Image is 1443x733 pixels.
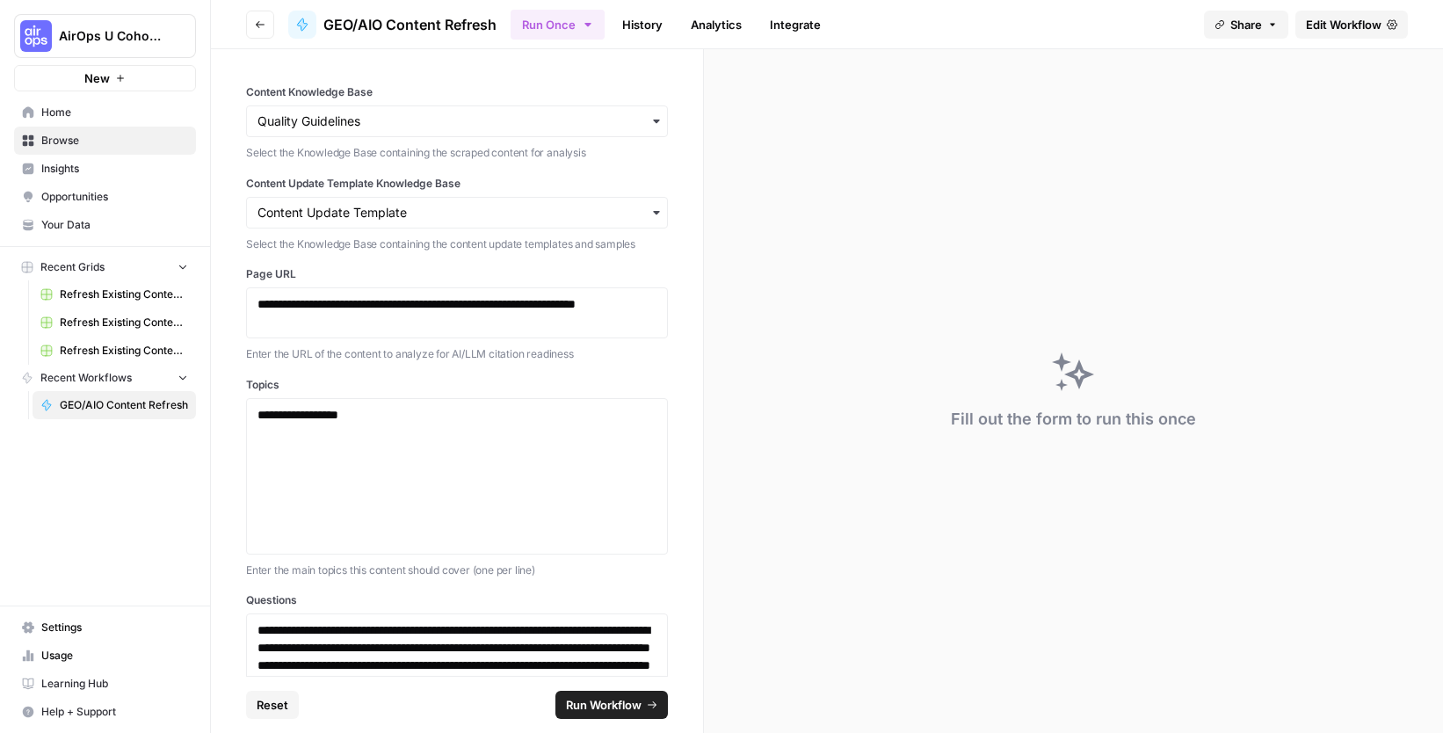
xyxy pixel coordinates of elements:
[246,562,668,579] p: Enter the main topics this content should cover (one per line)
[60,287,188,302] span: Refresh Existing Content (1)
[257,696,288,714] span: Reset
[1204,11,1288,39] button: Share
[60,397,188,413] span: GEO/AIO Content Refresh
[257,112,656,130] input: Quality Guidelines
[246,592,668,608] label: Questions
[246,176,668,192] label: Content Update Template Knowledge Base
[60,343,188,359] span: Refresh Existing Content (3)
[41,105,188,120] span: Home
[14,14,196,58] button: Workspace: AirOps U Cohort 1
[246,266,668,282] label: Page URL
[14,211,196,239] a: Your Data
[14,365,196,391] button: Recent Workflows
[40,370,132,386] span: Recent Workflows
[41,133,188,149] span: Browse
[41,648,188,664] span: Usage
[14,642,196,670] a: Usage
[951,407,1196,432] div: Fill out the form to run this once
[288,11,497,39] a: GEO/AIO Content Refresh
[511,10,605,40] button: Run Once
[40,259,105,275] span: Recent Grids
[14,254,196,280] button: Recent Grids
[41,189,188,205] span: Opportunities
[246,691,299,719] button: Reset
[33,391,196,419] a: GEO/AIO Content Refresh
[20,20,52,52] img: AirOps U Cohort 1 Logo
[759,11,831,39] a: Integrate
[14,670,196,698] a: Learning Hub
[257,204,656,221] input: Content Update Template
[14,155,196,183] a: Insights
[14,698,196,726] button: Help + Support
[14,613,196,642] a: Settings
[33,308,196,337] a: Refresh Existing Content (2)
[246,84,668,100] label: Content Knowledge Base
[41,161,188,177] span: Insights
[14,98,196,127] a: Home
[41,217,188,233] span: Your Data
[246,236,668,253] p: Select the Knowledge Base containing the content update templates and samples
[41,704,188,720] span: Help + Support
[14,127,196,155] a: Browse
[566,696,642,714] span: Run Workflow
[1230,16,1262,33] span: Share
[84,69,110,87] span: New
[555,691,668,719] button: Run Workflow
[41,620,188,635] span: Settings
[1295,11,1408,39] a: Edit Workflow
[41,676,188,692] span: Learning Hub
[1306,16,1381,33] span: Edit Workflow
[14,65,196,91] button: New
[323,14,497,35] span: GEO/AIO Content Refresh
[33,337,196,365] a: Refresh Existing Content (3)
[612,11,673,39] a: History
[14,183,196,211] a: Opportunities
[33,280,196,308] a: Refresh Existing Content (1)
[680,11,752,39] a: Analytics
[59,27,165,45] span: AirOps U Cohort 1
[246,144,668,162] p: Select the Knowledge Base containing the scraped content for analysis
[246,377,668,393] label: Topics
[60,315,188,330] span: Refresh Existing Content (2)
[246,345,668,363] p: Enter the URL of the content to analyze for AI/LLM citation readiness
